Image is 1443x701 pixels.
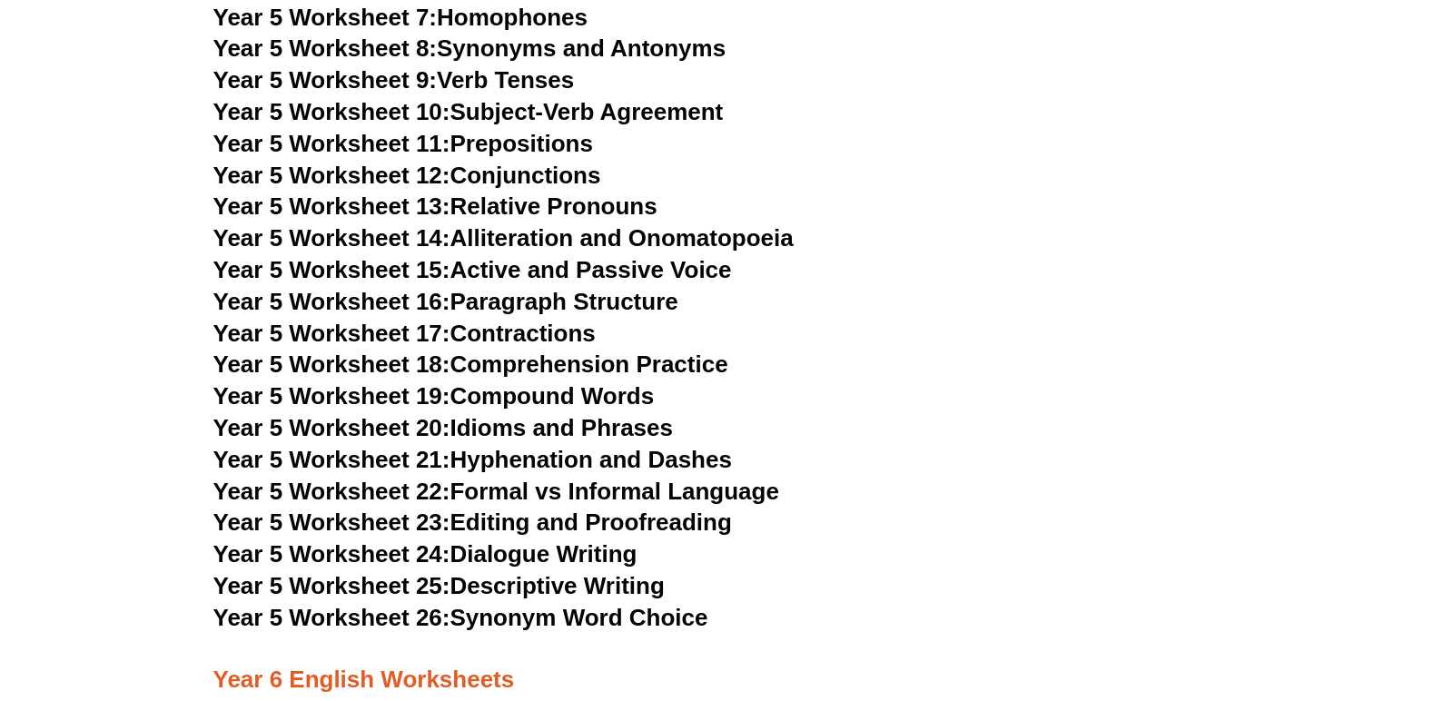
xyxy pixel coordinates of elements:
span: Year 5 Worksheet 7: [213,4,438,31]
a: Year 5 Worksheet 11:Prepositions [213,130,593,157]
a: Year 5 Worksheet 20:Idioms and Phrases [213,414,673,441]
a: Year 5 Worksheet 13:Relative Pronouns [213,193,657,220]
span: Year 5 Worksheet 25: [213,572,450,599]
a: Year 5 Worksheet 8:Synonyms and Antonyms [213,35,726,62]
span: Year 5 Worksheet 15: [213,256,450,283]
span: Year 5 Worksheet 23: [213,508,450,536]
a: Year 5 Worksheet 7:Homophones [213,4,588,31]
a: Year 5 Worksheet 23:Editing and Proofreading [213,508,732,536]
a: Year 5 Worksheet 12:Conjunctions [213,162,601,189]
span: Year 5 Worksheet 19: [213,382,450,410]
h3: Year 6 English Worksheets [213,634,1231,696]
a: Year 5 Worksheet 19:Compound Words [213,382,655,410]
span: Year 5 Worksheet 18: [213,350,450,378]
span: Year 5 Worksheet 20: [213,414,450,441]
a: Year 5 Worksheet 14:Alliteration and Onomatopoeia [213,224,794,252]
a: Year 5 Worksheet 16:Paragraph Structure [213,288,678,315]
span: Year 5 Worksheet 21: [213,446,450,473]
a: Year 5 Worksheet 21:Hyphenation and Dashes [213,446,732,473]
a: Year 5 Worksheet 26:Synonym Word Choice [213,604,708,631]
a: Year 5 Worksheet 9:Verb Tenses [213,66,575,94]
span: Year 5 Worksheet 16: [213,288,450,315]
span: Year 5 Worksheet 10: [213,98,450,125]
a: Year 5 Worksheet 25:Descriptive Writing [213,572,665,599]
a: Year 5 Worksheet 18:Comprehension Practice [213,350,728,378]
a: Year 5 Worksheet 15:Active and Passive Voice [213,256,732,283]
span: Year 5 Worksheet 14: [213,224,450,252]
span: Year 5 Worksheet 26: [213,604,450,631]
a: Year 5 Worksheet 17:Contractions [213,320,596,347]
span: Year 5 Worksheet 9: [213,66,438,94]
a: Year 5 Worksheet 22:Formal vs Informal Language [213,478,779,505]
iframe: Chat Widget [1141,496,1443,701]
a: Year 5 Worksheet 24:Dialogue Writing [213,540,637,568]
span: Year 5 Worksheet 12: [213,162,450,189]
span: Year 5 Worksheet 11: [213,130,450,157]
span: Year 5 Worksheet 8: [213,35,438,62]
span: Year 5 Worksheet 17: [213,320,450,347]
span: Year 5 Worksheet 24: [213,540,450,568]
span: Year 5 Worksheet 22: [213,478,450,505]
a: Year 5 Worksheet 10:Subject-Verb Agreement [213,98,724,125]
span: Year 5 Worksheet 13: [213,193,450,220]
